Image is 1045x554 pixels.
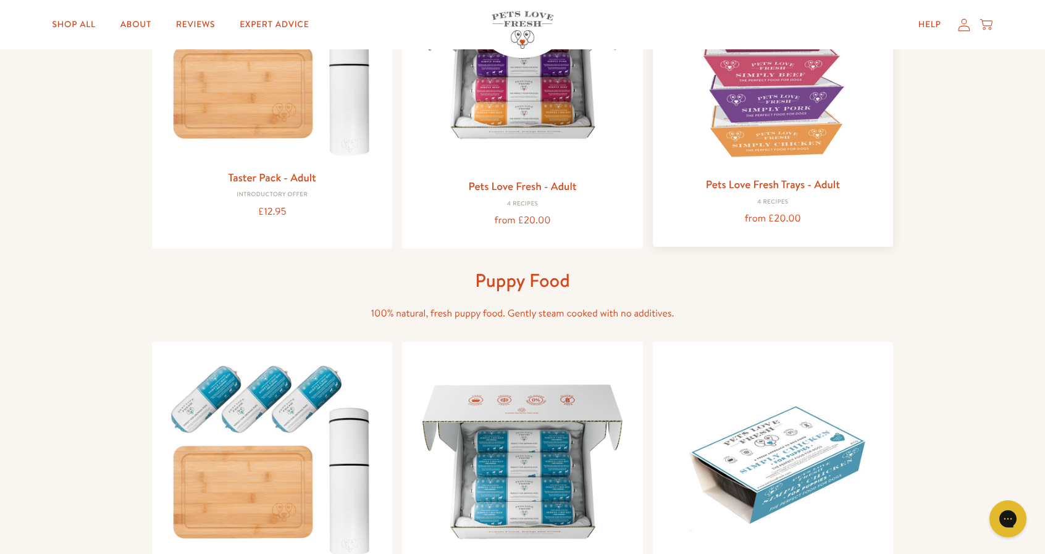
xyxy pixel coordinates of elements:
a: Shop All [43,12,106,37]
a: Help [909,12,951,37]
span: 100% natural, fresh puppy food. Gently steam cooked with no additives. [371,307,674,320]
a: Reviews [166,12,225,37]
a: Pets Love Fresh - Adult [468,178,576,194]
a: Pets Love Fresh Trays - Adult [706,176,840,192]
a: About [111,12,161,37]
iframe: Gorgias live chat messenger [983,496,1033,542]
a: Expert Advice [230,12,319,37]
div: Introductory Offer [162,191,382,199]
div: from £20.00 [663,210,883,227]
img: Pets Love Fresh [492,11,553,49]
div: £12.95 [162,204,382,220]
a: Taster Pack - Adult [229,170,316,185]
h1: Puppy Food [325,268,720,292]
div: from £20.00 [412,212,632,229]
div: 4 Recipes [412,201,632,208]
div: 4 Recipes [663,199,883,206]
